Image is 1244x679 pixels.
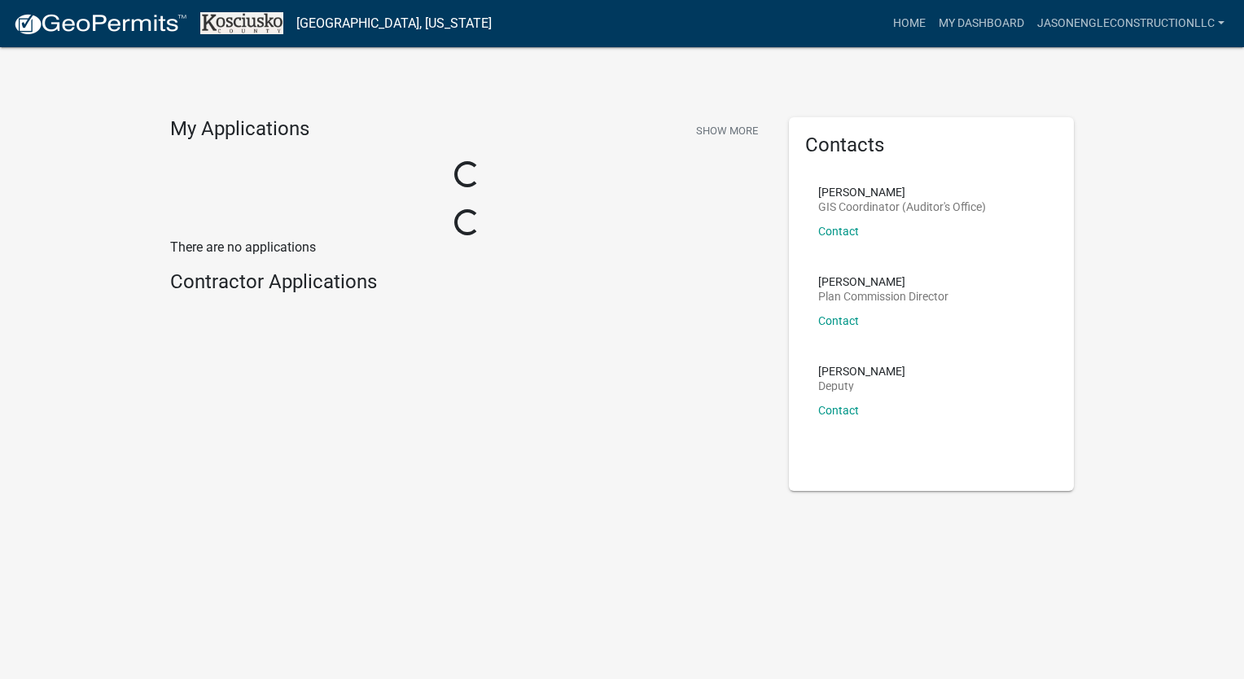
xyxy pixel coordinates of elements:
[170,117,309,142] h4: My Applications
[296,10,492,37] a: [GEOGRAPHIC_DATA], [US_STATE]
[818,314,859,327] a: Contact
[818,201,986,212] p: GIS Coordinator (Auditor's Office)
[887,8,932,39] a: Home
[818,380,905,392] p: Deputy
[200,12,283,34] img: Kosciusko County, Indiana
[818,366,905,377] p: [PERSON_NAME]
[932,8,1031,39] a: My Dashboard
[690,117,764,144] button: Show More
[170,270,764,300] wm-workflow-list-section: Contractor Applications
[818,291,948,302] p: Plan Commission Director
[805,134,1058,157] h5: Contacts
[170,270,764,294] h4: Contractor Applications
[170,238,764,257] p: There are no applications
[818,404,859,417] a: Contact
[818,225,859,238] a: Contact
[1031,8,1231,39] a: jasonengleconstructionllc
[818,186,986,198] p: [PERSON_NAME]
[818,276,948,287] p: [PERSON_NAME]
